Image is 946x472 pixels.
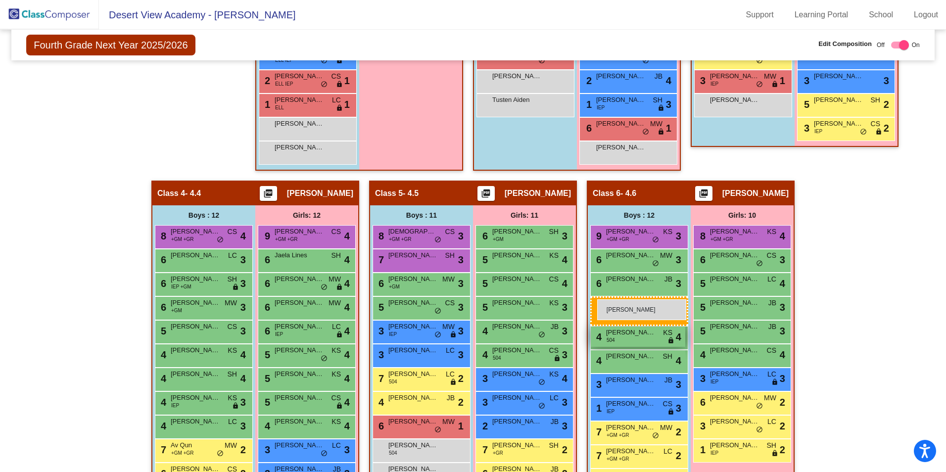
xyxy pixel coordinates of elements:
span: 3 [562,347,568,362]
span: - 4.4 [185,189,201,198]
span: 6 [262,302,270,313]
span: KS [228,393,237,403]
span: IEP [275,330,283,338]
span: +GM +GR [275,236,298,243]
span: 3 [458,300,464,315]
mat-icon: picture_as_pdf [698,189,709,202]
span: [PERSON_NAME] [492,322,542,331]
span: [PERSON_NAME] [492,250,542,260]
span: lock [336,104,343,112]
span: Fourth Grade Next Year 2025/2026 [26,35,195,55]
span: 6 [262,278,270,289]
span: 3 [676,377,681,392]
span: 1 [584,99,592,110]
span: 3 [240,252,246,267]
span: MW [442,274,455,284]
span: 1 [262,99,270,110]
span: CS [331,71,341,82]
span: 3 [780,371,785,386]
span: 3 [698,75,706,86]
span: 4 [344,229,350,243]
span: lock [336,331,343,339]
span: [PERSON_NAME] [171,393,220,403]
span: 6 [698,254,706,265]
span: 1 [666,121,671,136]
span: KS [331,369,341,379]
span: 9 [594,231,602,241]
span: [PERSON_NAME] [814,71,863,81]
span: 3 [562,229,568,243]
span: +GM [389,283,400,290]
span: KS [549,369,559,379]
span: IEP [814,128,822,135]
span: [PERSON_NAME] [171,322,220,331]
a: School [861,7,901,23]
span: On [912,41,920,49]
span: 9 [262,231,270,241]
span: 3 [480,373,488,384]
span: [PERSON_NAME] [275,322,324,331]
span: 5 [262,349,270,360]
span: lock [875,128,882,136]
span: Class 6 [593,189,620,198]
span: lock [336,283,343,291]
span: 4 [676,353,681,368]
span: [PERSON_NAME] [275,95,324,105]
span: [PERSON_NAME] [492,227,542,236]
span: do_not_disturb_alt [642,57,649,65]
span: 3 [594,379,602,390]
div: Girls: 11 [473,205,576,225]
span: MW [329,274,341,284]
span: [PERSON_NAME] [275,369,324,379]
span: [PERSON_NAME] [388,250,438,260]
span: [PERSON_NAME] [275,227,324,236]
span: 5 [480,254,488,265]
span: MW [225,298,237,308]
span: [PERSON_NAME] [275,71,324,81]
span: 4 [344,347,350,362]
span: [PERSON_NAME] [492,274,542,284]
span: 3 [666,97,671,112]
span: 2 [262,75,270,86]
span: [PERSON_NAME] [492,345,542,355]
span: SH [331,250,341,261]
span: +GM +GR [389,236,412,243]
span: [PERSON_NAME] [275,345,324,355]
span: do_not_disturb_alt [434,307,441,315]
span: IEP [710,378,718,385]
span: SH [653,95,662,105]
span: 7 [376,254,384,265]
span: LC [446,369,455,379]
span: KS [549,298,559,308]
span: 4 [594,355,602,366]
span: ELL [275,104,284,111]
span: MW [650,119,662,129]
a: Learning Portal [787,7,856,23]
span: 4 [666,73,671,88]
span: do_not_disturb_alt [756,57,763,65]
span: KS [228,345,237,356]
span: LC [332,95,341,105]
span: [PERSON_NAME] [388,274,438,284]
span: [PERSON_NAME] Branch [171,298,220,308]
span: do_not_disturb_alt [321,81,328,89]
span: 5 [262,373,270,384]
span: LC [228,250,237,261]
a: Support [738,7,782,23]
span: IEP [389,330,397,338]
span: 504 [389,378,397,385]
span: +GM +GR [710,236,733,243]
span: SH [228,274,237,284]
span: 2 [584,75,592,86]
span: [PERSON_NAME] [275,393,324,403]
span: 6 [158,278,166,289]
span: 1 [780,73,785,88]
span: [PERSON_NAME] [275,142,324,152]
span: Edit Composition [818,39,872,49]
span: [PERSON_NAME] [814,95,863,105]
span: 3 [240,276,246,291]
span: JB [655,71,662,82]
span: lock [450,378,457,386]
span: 8 [376,231,384,241]
span: 4 [158,373,166,384]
